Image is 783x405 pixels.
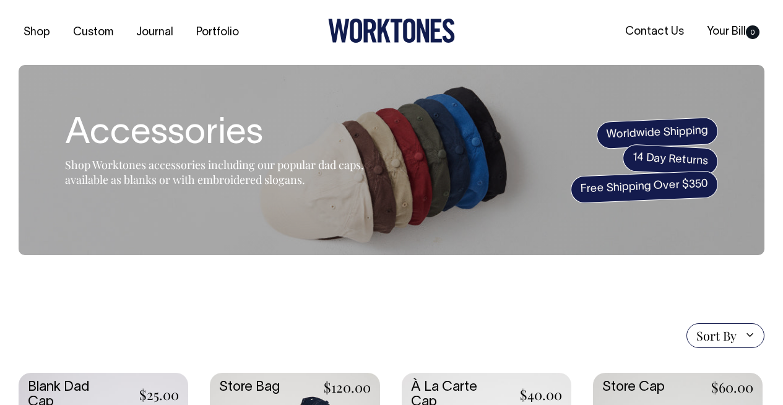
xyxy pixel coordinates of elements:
span: Free Shipping Over $350 [570,170,719,204]
span: Shop Worktones accessories including our popular dad caps, available as blanks or with embroidere... [65,157,364,187]
span: 0 [746,25,759,39]
span: 14 Day Returns [622,144,719,176]
a: Shop [19,22,55,43]
a: Journal [131,22,178,43]
a: Custom [68,22,118,43]
a: Your Bill0 [702,22,764,42]
span: Sort By [696,328,737,343]
a: Portfolio [191,22,244,43]
h1: Accessories [65,115,374,154]
span: Worldwide Shipping [596,116,719,149]
a: Contact Us [620,22,689,42]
